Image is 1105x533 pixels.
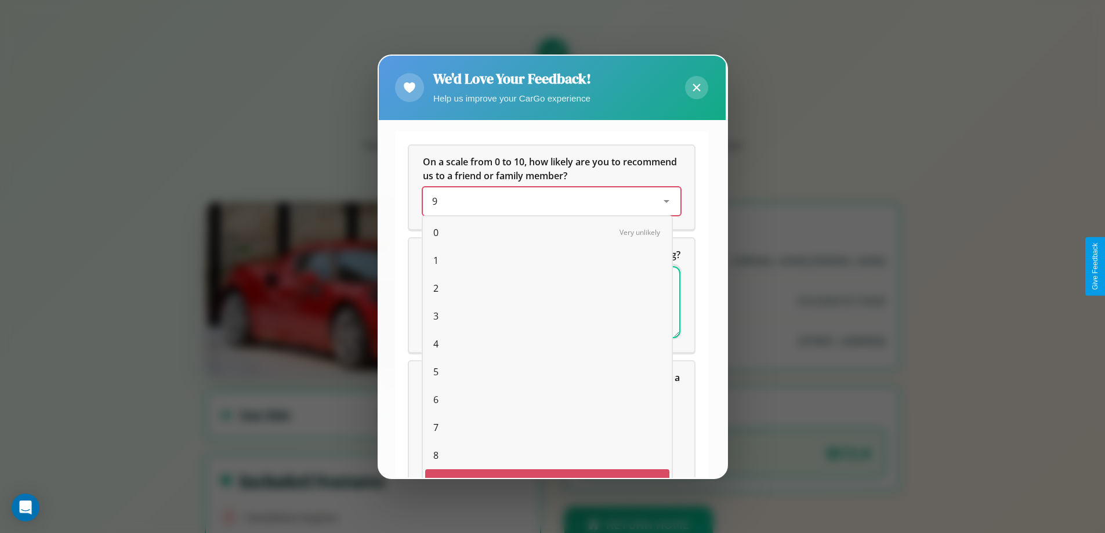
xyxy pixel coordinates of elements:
[619,227,660,237] span: Very unlikely
[433,365,439,379] span: 5
[433,226,439,240] span: 0
[433,253,439,267] span: 1
[433,420,439,434] span: 7
[433,476,439,490] span: 9
[433,90,591,106] p: Help us improve your CarGo experience
[425,274,669,302] div: 2
[425,246,669,274] div: 1
[423,155,680,183] h5: On a scale from 0 to 10, how likely are you to recommend us to a friend or family member?
[425,441,669,469] div: 8
[423,371,682,398] span: Which of the following features do you value the most in a vehicle?
[433,309,439,323] span: 3
[425,330,669,358] div: 4
[433,69,591,88] h2: We'd Love Your Feedback!
[433,337,439,351] span: 4
[425,414,669,441] div: 7
[12,494,39,521] div: Open Intercom Messenger
[433,448,439,462] span: 8
[433,281,439,295] span: 2
[1091,243,1099,290] div: Give Feedback
[425,219,669,246] div: 0
[423,248,680,261] span: What can we do to make your experience more satisfying?
[409,146,694,229] div: On a scale from 0 to 10, how likely are you to recommend us to a friend or family member?
[423,155,679,182] span: On a scale from 0 to 10, how likely are you to recommend us to a friend or family member?
[425,386,669,414] div: 6
[423,187,680,215] div: On a scale from 0 to 10, how likely are you to recommend us to a friend or family member?
[425,469,669,497] div: 9
[433,393,439,407] span: 6
[425,302,669,330] div: 3
[432,195,437,208] span: 9
[425,358,669,386] div: 5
